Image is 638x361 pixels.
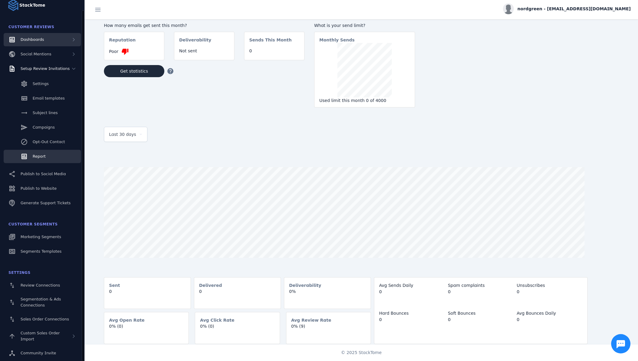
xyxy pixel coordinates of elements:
a: Report [4,150,81,163]
div: 0 [379,289,445,295]
div: What is your send limit? [314,22,415,29]
span: Publish to Social Media [21,172,66,176]
button: nordgreen - [EMAIL_ADDRESS][DOMAIN_NAME] [503,3,631,14]
span: Social Mentions [21,52,51,56]
mat-card-subtitle: Delivered [199,282,222,288]
div: Avg Sends Daily [379,282,445,289]
span: Sales Order Connections [21,317,69,321]
mat-card-content: 0% [284,288,371,300]
mat-card-content: 0% (9) [286,323,371,334]
mat-card-subtitle: Sent [109,282,120,288]
a: Campaigns [4,121,81,134]
div: Used limit this month 0 of 4000 [319,97,410,104]
span: Customer Reviews [8,25,54,29]
span: Segmentation & Ads Connections [21,297,61,307]
mat-card-content: 0 [104,288,191,300]
span: Settings [33,81,49,86]
a: Generate Support Tickets [4,196,81,210]
mat-card-subtitle: Monthly Sends [319,37,355,43]
a: Opt-Out Contact [4,135,81,149]
a: Email templates [4,92,81,105]
span: Segments Templates [21,249,62,254]
a: Publish to Website [4,182,81,195]
span: Publish to Website [21,186,56,191]
mat-card-subtitle: Deliverability [289,282,321,288]
a: Subject lines [4,106,81,120]
span: Customer Segments [8,222,58,226]
span: Subject lines [33,110,58,115]
span: Email templates [33,96,65,100]
mat-card-subtitle: Reputation [109,37,136,48]
span: Opt-Out Contact [33,139,65,144]
span: Dashboards [21,37,44,42]
span: © 2025 StackTome [341,350,382,356]
a: Review Connections [4,279,81,292]
div: 0 [517,317,582,323]
mat-card-subtitle: Deliverability [179,37,211,48]
div: Spam complaints [448,282,514,289]
a: Segmentation & Ads Connections [4,293,81,311]
strong: StackTome [19,2,45,8]
button: Get statistics [104,65,164,77]
mat-card-subtitle: Avg Click Rate [200,317,234,323]
mat-card-content: 0% (0) [104,323,188,334]
div: Soft Bounces [448,310,514,317]
mat-card-content: 0% (0) [195,323,279,334]
mat-icon: thumb_down [121,48,129,55]
a: Segments Templates [4,245,81,258]
mat-card-content: 0 [194,288,281,300]
span: Settings [8,271,31,275]
mat-card-subtitle: Avg Review Rate [291,317,331,323]
a: Sales Order Connections [4,313,81,326]
a: Publish to Social Media [4,167,81,181]
span: Generate Support Tickets [21,201,71,205]
span: Custom Sales Order Import [21,331,60,341]
span: Marketing Segments [21,235,61,239]
a: Community Invite [4,346,81,360]
div: 0 [448,317,514,323]
mat-card-content: 0 [244,48,304,59]
div: Avg Bounces Daily [517,310,582,317]
span: nordgreen - [EMAIL_ADDRESS][DOMAIN_NAME] [517,6,631,12]
div: Unsubscribes [517,282,582,289]
a: Marketing Segments [4,230,81,244]
a: Settings [4,77,81,90]
div: How many emails get sent this month? [104,22,304,29]
mat-card-subtitle: Sends This Month [249,37,292,48]
span: Get statistics [120,69,148,73]
span: Report [33,154,46,159]
div: 0 [448,289,514,295]
img: profile.jpg [503,3,514,14]
span: Last 30 days [109,131,136,138]
span: Setup Review Invitations [21,66,70,71]
span: Review Connections [21,283,60,287]
div: Not sent [179,48,229,54]
span: Campaigns [33,125,55,130]
mat-card-subtitle: Avg Open Rate [109,317,145,323]
div: Hard Bounces [379,310,445,317]
div: 0 [517,289,582,295]
span: Poor [109,48,118,55]
div: 0 [379,317,445,323]
span: Community Invite [21,351,56,355]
